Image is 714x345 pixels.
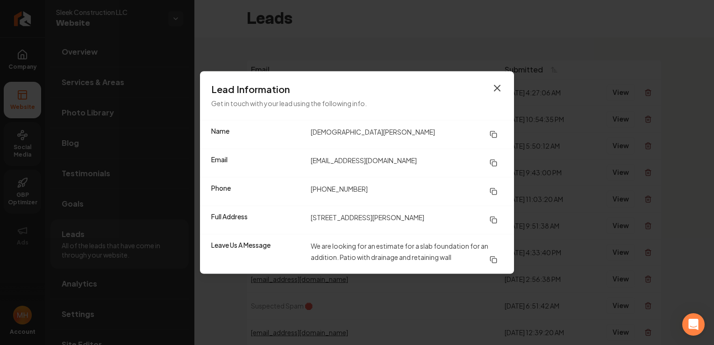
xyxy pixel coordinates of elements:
h3: Lead Information [211,83,503,96]
dt: Phone [211,183,303,200]
dd: [STREET_ADDRESS][PERSON_NAME] [311,212,503,229]
dd: We are looking for an estimate for a slab foundation for an addition. Patio with drainage and ret... [311,240,503,268]
dt: Name [211,126,303,143]
dt: Leave Us A Message [211,240,303,268]
dt: Full Address [211,212,303,229]
dd: [DEMOGRAPHIC_DATA][PERSON_NAME] [311,126,503,143]
dt: Email [211,155,303,172]
dd: [PHONE_NUMBER] [311,183,503,200]
dd: [EMAIL_ADDRESS][DOMAIN_NAME] [311,155,503,172]
p: Get in touch with your lead using the following info. [211,98,503,109]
